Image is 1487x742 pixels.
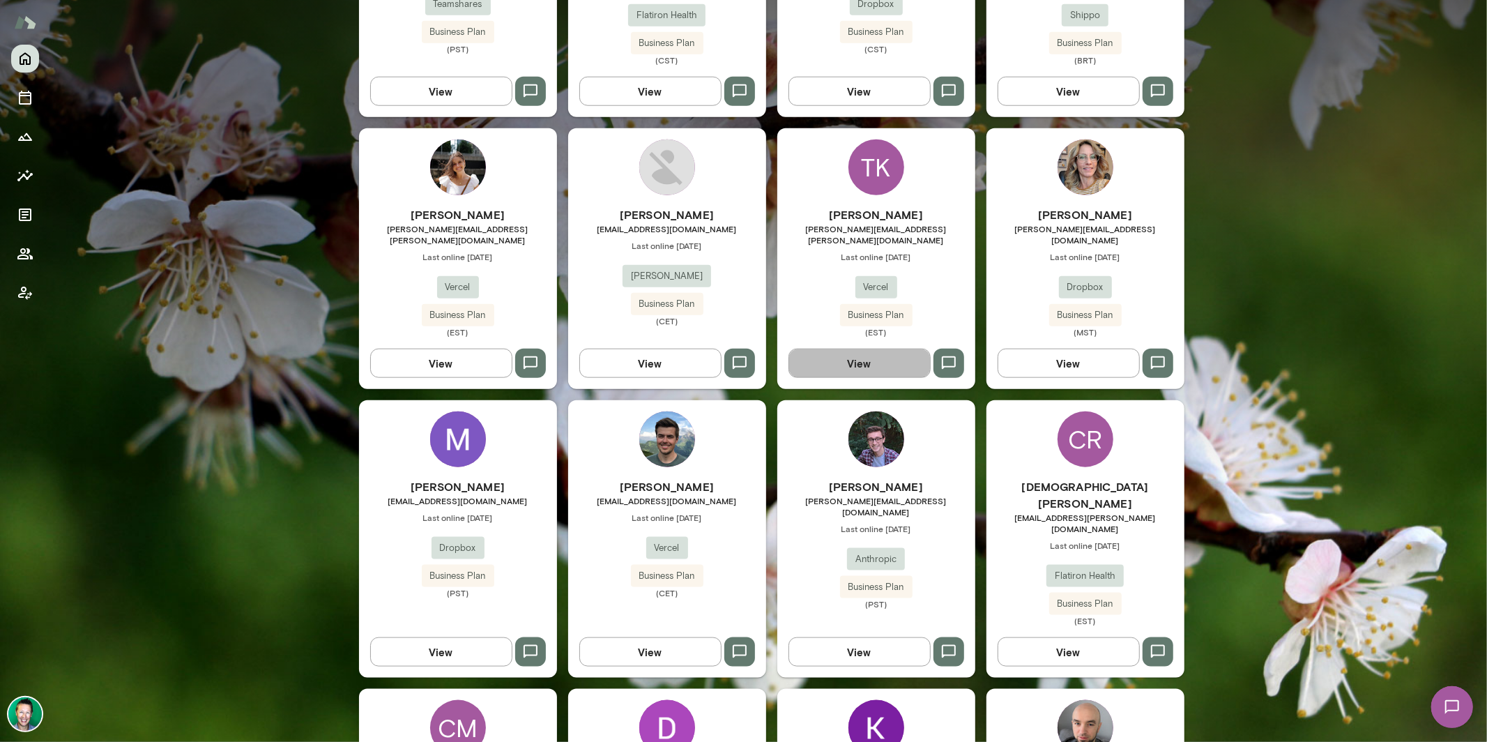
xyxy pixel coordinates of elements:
[1062,8,1108,22] span: Shippo
[1058,411,1113,467] div: CR
[848,139,904,195] div: TK
[568,206,766,223] h6: [PERSON_NAME]
[1046,569,1124,583] span: Flatiron Health
[359,512,557,523] span: Last online [DATE]
[1049,308,1122,322] span: Business Plan
[623,269,711,283] span: [PERSON_NAME]
[631,36,703,50] span: Business Plan
[359,223,557,245] span: [PERSON_NAME][EMAIL_ADDRESS][PERSON_NAME][DOMAIN_NAME]
[840,308,913,322] span: Business Plan
[359,43,557,54] span: (PST)
[430,411,486,467] img: Mark Shuster
[628,8,706,22] span: Flatiron Health
[14,9,36,36] img: Mento
[998,77,1140,106] button: View
[359,206,557,223] h6: [PERSON_NAME]
[847,552,905,566] span: Anthropic
[840,25,913,39] span: Business Plan
[568,512,766,523] span: Last online [DATE]
[579,77,722,106] button: View
[986,206,1184,223] h6: [PERSON_NAME]
[11,201,39,229] button: Documents
[1059,280,1112,294] span: Dropbox
[986,540,1184,551] span: Last online [DATE]
[986,251,1184,262] span: Last online [DATE]
[359,326,557,338] span: (EST)
[579,637,722,667] button: View
[568,478,766,495] h6: [PERSON_NAME]
[777,43,975,54] span: (CST)
[788,637,931,667] button: View
[777,598,975,609] span: (PST)
[639,411,695,467] img: Chris Widmaier
[568,315,766,326] span: (CET)
[986,54,1184,66] span: (BRT)
[777,478,975,495] h6: [PERSON_NAME]
[855,280,897,294] span: Vercel
[568,587,766,598] span: (CET)
[422,569,494,583] span: Business Plan
[1049,597,1122,611] span: Business Plan
[11,279,39,307] button: Client app
[437,280,479,294] span: Vercel
[986,615,1184,626] span: (EST)
[998,349,1140,378] button: View
[777,223,975,245] span: [PERSON_NAME][EMAIL_ADDRESS][PERSON_NAME][DOMAIN_NAME]
[359,251,557,262] span: Last online [DATE]
[848,411,904,467] img: Joe Benton
[359,478,557,495] h6: [PERSON_NAME]
[422,308,494,322] span: Business Plan
[986,478,1184,512] h6: [DEMOGRAPHIC_DATA][PERSON_NAME]
[579,349,722,378] button: View
[631,569,703,583] span: Business Plan
[568,54,766,66] span: (CST)
[432,541,485,555] span: Dropbox
[422,25,494,39] span: Business Plan
[359,587,557,598] span: (PST)
[370,349,512,378] button: View
[788,349,931,378] button: View
[370,637,512,667] button: View
[568,223,766,234] span: [EMAIL_ADDRESS][DOMAIN_NAME]
[777,251,975,262] span: Last online [DATE]
[11,123,39,151] button: Growth Plan
[568,240,766,251] span: Last online [DATE]
[568,495,766,506] span: [EMAIL_ADDRESS][DOMAIN_NAME]
[8,697,42,731] img: Brian Lawrence
[11,162,39,190] button: Insights
[430,139,486,195] img: Kathryn Middleton
[1049,36,1122,50] span: Business Plan
[986,512,1184,534] span: [EMAIL_ADDRESS][PERSON_NAME][DOMAIN_NAME]
[639,139,695,195] img: Ruben Segura
[777,206,975,223] h6: [PERSON_NAME]
[370,77,512,106] button: View
[11,84,39,112] button: Sessions
[777,326,975,338] span: (EST)
[631,297,703,311] span: Business Plan
[777,523,975,534] span: Last online [DATE]
[840,580,913,594] span: Business Plan
[11,240,39,268] button: Members
[646,541,688,555] span: Vercel
[777,495,975,517] span: [PERSON_NAME][EMAIL_ADDRESS][DOMAIN_NAME]
[1058,139,1113,195] img: Barb Adams
[998,637,1140,667] button: View
[986,223,1184,245] span: [PERSON_NAME][EMAIL_ADDRESS][DOMAIN_NAME]
[986,326,1184,338] span: (MST)
[359,495,557,506] span: [EMAIL_ADDRESS][DOMAIN_NAME]
[788,77,931,106] button: View
[11,45,39,73] button: Home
